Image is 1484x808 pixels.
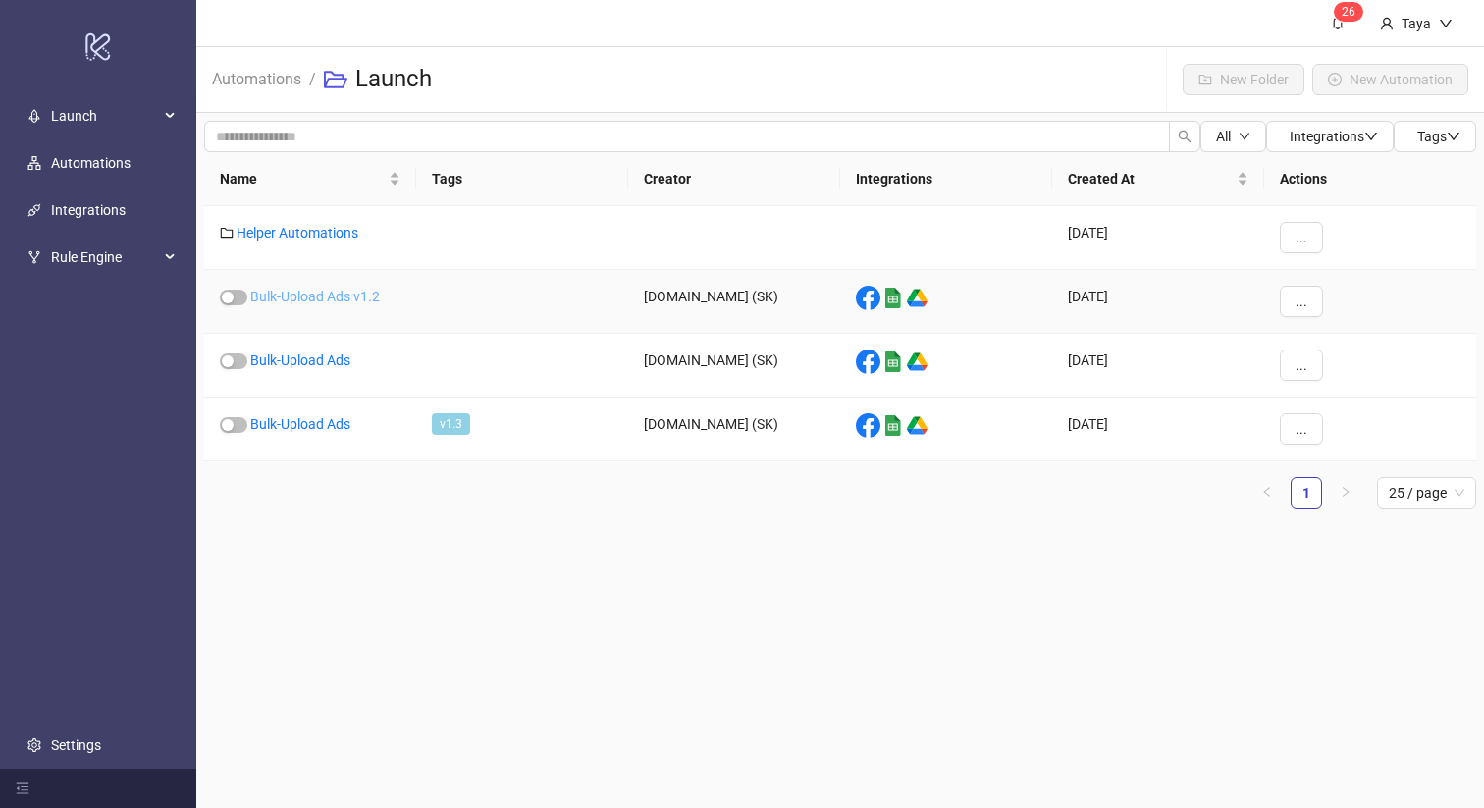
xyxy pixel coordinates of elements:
[204,152,416,206] th: Name
[1292,478,1321,508] a: 1
[628,270,840,334] div: [DOMAIN_NAME] (SK)
[1280,222,1323,253] button: ...
[250,289,380,304] a: Bulk-Upload Ads v1.2
[1251,477,1283,509] li: Previous Page
[1200,121,1266,152] button: Alldown
[1330,477,1361,509] li: Next Page
[1380,17,1394,30] span: user
[16,781,29,795] span: menu-fold
[1290,129,1378,144] span: Integrations
[1330,477,1361,509] button: right
[628,152,840,206] th: Creator
[51,155,131,171] a: Automations
[1291,477,1322,509] li: 1
[1364,130,1378,143] span: down
[1239,131,1250,142] span: down
[250,416,350,432] a: Bulk-Upload Ads
[1068,168,1233,189] span: Created At
[220,226,234,240] span: folder
[1052,270,1264,334] div: [DATE]
[1296,357,1307,373] span: ...
[1334,2,1363,22] sup: 26
[1389,478,1464,508] span: 25 / page
[416,152,628,206] th: Tags
[1312,64,1468,95] button: New Automation
[1052,206,1264,270] div: [DATE]
[51,202,126,218] a: Integrations
[1349,5,1355,19] span: 6
[51,737,101,753] a: Settings
[1251,477,1283,509] button: left
[1342,5,1349,19] span: 2
[1280,413,1323,445] button: ...
[628,334,840,398] div: [DOMAIN_NAME] (SK)
[1331,16,1345,29] span: bell
[1261,486,1273,498] span: left
[51,96,159,135] span: Launch
[1394,121,1476,152] button: Tagsdown
[1280,286,1323,317] button: ...
[1417,129,1460,144] span: Tags
[1340,486,1351,498] span: right
[1280,350,1323,381] button: ...
[250,352,350,368] a: Bulk-Upload Ads
[208,67,305,88] a: Automations
[1052,152,1264,206] th: Created At
[324,68,347,91] span: folder-open
[309,48,316,111] li: /
[1296,421,1307,437] span: ...
[1439,17,1453,30] span: down
[51,238,159,277] span: Rule Engine
[1447,130,1460,143] span: down
[220,168,385,189] span: Name
[1394,13,1439,34] div: Taya
[1052,334,1264,398] div: [DATE]
[1377,477,1476,509] div: Page Size
[1296,230,1307,245] span: ...
[1264,152,1476,206] th: Actions
[1183,64,1304,95] button: New Folder
[355,64,432,95] h3: Launch
[27,250,41,264] span: fork
[1178,130,1192,143] span: search
[840,152,1052,206] th: Integrations
[1052,398,1264,461] div: [DATE]
[432,413,470,435] span: v1.3
[27,109,41,123] span: rocket
[1266,121,1394,152] button: Integrationsdown
[1216,129,1231,144] span: All
[628,398,840,461] div: [DOMAIN_NAME] (SK)
[237,225,358,241] a: Helper Automations
[1296,294,1307,309] span: ...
